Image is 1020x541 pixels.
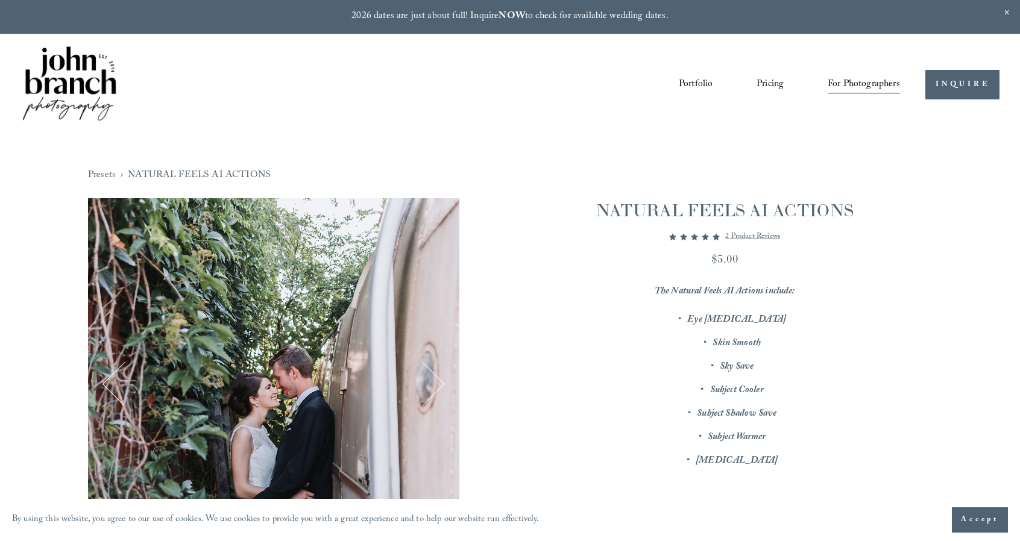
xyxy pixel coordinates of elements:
button: Accept [952,507,1008,533]
em: Subject Warmer [708,430,766,446]
em: Subject Shadow Save [697,406,776,422]
h1: NATURAL FEELS AI ACTIONS [517,198,932,222]
a: INQUIRE [925,70,1000,99]
a: 2 product reviews [725,230,780,244]
div: $5.00 [517,251,932,267]
a: NATURAL FEELS AI ACTIONS [128,166,271,185]
em: The Natural Feels AI Actions include: [655,284,795,300]
a: Portfolio [679,74,713,95]
a: Presets [88,166,116,185]
button: Next [401,363,444,405]
a: Pricing [757,74,784,95]
button: Previous [103,363,146,405]
em: Subject Cooler [710,383,764,399]
em: Skin Smooth [713,336,761,352]
img: John Branch IV Photography [20,44,118,125]
em: Eye [MEDICAL_DATA] [687,312,786,328]
em: Sky Save [720,359,754,375]
span: Accept [961,514,999,526]
a: folder dropdown [828,74,900,95]
em: [MEDICAL_DATA] [696,453,778,469]
span: For Photographers [828,75,900,94]
span: › [121,166,123,185]
p: By using this website, you agree to our use of cookies. We use cookies to provide you with a grea... [12,511,540,529]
